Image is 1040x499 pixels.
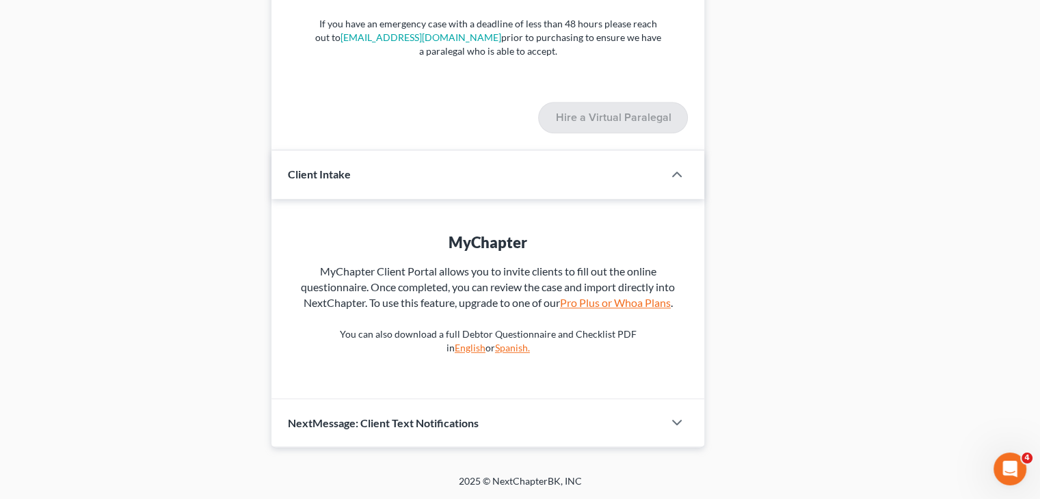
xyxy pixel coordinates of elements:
[560,296,671,309] a: Pro Plus or Whoa Plans
[299,327,677,355] p: You can also download a full Debtor Questionnaire and Checklist PDF in or
[538,102,688,133] button: Hire a Virtual Paralegal
[341,31,501,43] a: [EMAIL_ADDRESS][DOMAIN_NAME]
[288,416,479,429] span: NextMessage: Client Text Notifications
[288,167,351,180] span: Client Intake
[314,17,662,58] p: If you have an emergency case with a deadline of less than 48 hours please reach out to prior to ...
[495,342,530,353] a: Spanish.
[299,232,677,253] div: MyChapter
[1022,453,1032,463] span: 4
[994,453,1026,485] iframe: Intercom live chat
[301,265,675,309] span: MyChapter Client Portal allows you to invite clients to fill out the online questionnaire. Once c...
[455,342,485,353] a: English
[131,474,910,499] div: 2025 © NextChapterBK, INC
